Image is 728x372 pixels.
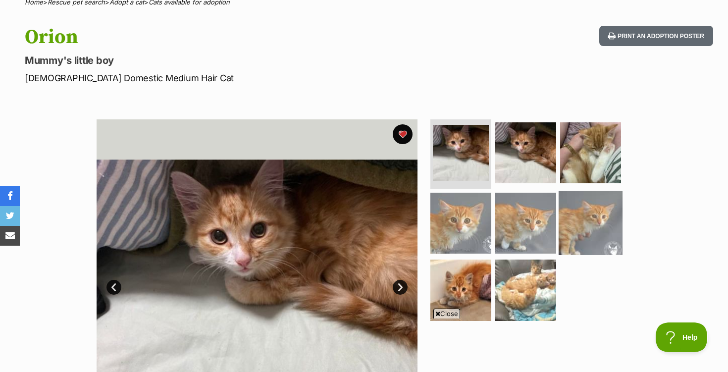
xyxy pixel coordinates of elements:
h1: Orion [25,26,444,49]
img: Photo of Orion [433,125,489,181]
p: [DEMOGRAPHIC_DATA] Domestic Medium Hair Cat [25,71,444,85]
img: Photo of Orion [430,260,491,320]
button: favourite [393,124,413,144]
img: Photo of Orion [559,191,623,255]
p: Mummy's little boy [25,53,444,67]
iframe: Advertisement [124,322,604,367]
img: Photo of Orion [495,260,556,320]
img: Photo of Orion [495,122,556,183]
a: Prev [106,280,121,295]
img: Photo of Orion [560,122,621,183]
button: Print an adoption poster [599,26,713,46]
span: Close [433,309,460,319]
img: Photo of Orion [495,193,556,254]
a: Next [393,280,408,295]
iframe: Help Scout Beacon - Open [656,322,708,352]
img: Photo of Orion [430,193,491,254]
